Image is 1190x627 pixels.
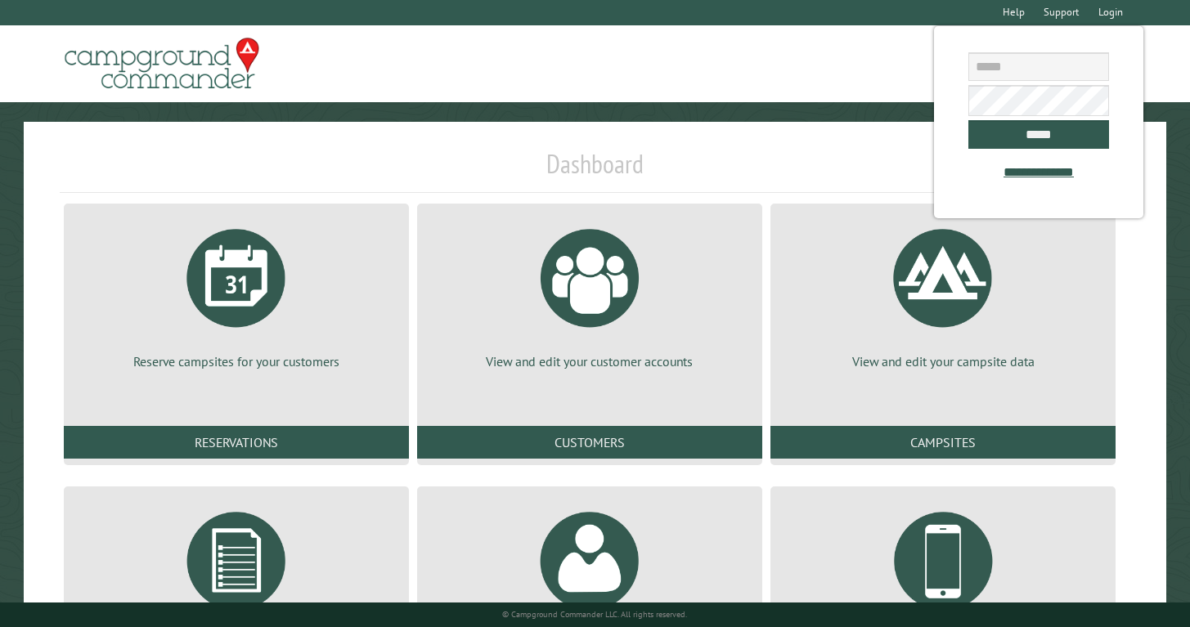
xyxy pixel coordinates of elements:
[60,32,264,96] img: Campground Commander
[64,426,409,459] a: Reservations
[60,148,1131,193] h1: Dashboard
[417,426,762,459] a: Customers
[502,609,687,620] small: © Campground Commander LLC. All rights reserved.
[790,217,1096,370] a: View and edit your campsite data
[83,352,389,370] p: Reserve campsites for your customers
[437,217,743,370] a: View and edit your customer accounts
[790,352,1096,370] p: View and edit your campsite data
[83,217,389,370] a: Reserve campsites for your customers
[770,426,1116,459] a: Campsites
[437,352,743,370] p: View and edit your customer accounts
